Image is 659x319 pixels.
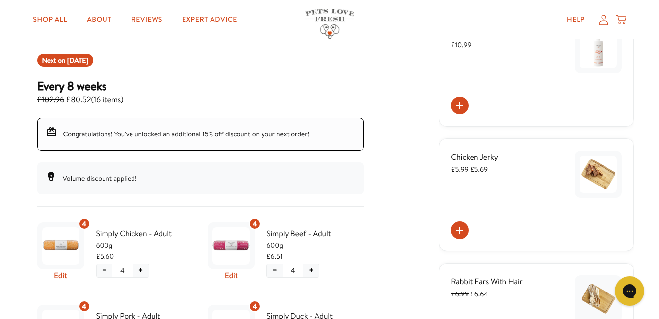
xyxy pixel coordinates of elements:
[267,264,283,277] button: Decrease quantity
[305,9,354,39] img: Pets Love Fresh
[54,269,67,282] button: Edit
[208,218,364,286] div: Subscription product: Simply Beef - Adult
[37,54,93,67] div: Shipment 2025-10-05T23:00:00+00:00
[451,152,498,162] span: Chicken Jerky
[42,55,88,65] span: Next on
[37,79,364,106] div: Subscription for 16 items with cost £80.52. Renews Every 8 weeks
[37,93,124,106] span: £80.52 ( 16 items )
[559,10,593,29] a: Help
[266,240,364,251] span: 600g
[120,265,125,276] span: 4
[249,300,261,312] div: 4 units of item: Simply Duck - Adult
[249,218,261,230] div: 4 units of item: Simply Beef - Adult
[174,10,245,29] a: Expert Advice
[82,218,86,229] span: 4
[451,40,471,50] span: £10.99
[63,129,310,139] span: Congratulations! You've unlocked an additional 15% off discount on your next order!
[79,300,90,312] div: 4 units of item: Simply Pork - Adult
[96,227,193,240] span: Simply Chicken - Adult
[291,265,295,276] span: 4
[67,55,88,65] span: Oct 6, 2025 (Europe/London)
[253,301,257,312] span: 4
[303,264,319,277] button: Increase quantity
[266,227,364,240] span: Simply Beef - Adult
[96,251,114,262] span: £5.60
[451,276,523,287] span: Rabbit Ears With Hair
[580,31,617,68] img: Scottish Salmon Oil
[225,269,238,282] button: Edit
[580,280,617,318] img: Rabbit Ears With Hair
[451,164,488,174] span: £5.69
[451,164,469,174] s: £5.99
[123,10,170,29] a: Reviews
[610,273,649,309] iframe: Gorgias live chat messenger
[79,10,119,29] a: About
[37,79,124,93] h3: Every 8 weeks
[37,94,65,105] s: £102.96
[266,251,283,262] span: £6.51
[580,156,617,193] img: Chicken Jerky
[212,227,250,265] img: Simply Beef - Adult
[25,10,75,29] a: Shop All
[96,240,193,251] span: 600g
[451,289,469,299] s: £6.99
[97,264,112,277] button: Decrease quantity
[79,218,90,230] div: 4 units of item: Simply Chicken - Adult
[253,218,257,229] span: 4
[451,289,488,299] span: £6.64
[37,218,193,286] div: Subscription product: Simply Chicken - Adult
[82,301,86,312] span: 4
[42,227,79,265] img: Simply Chicken - Adult
[133,264,149,277] button: Increase quantity
[63,173,137,183] span: Volume discount applied!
